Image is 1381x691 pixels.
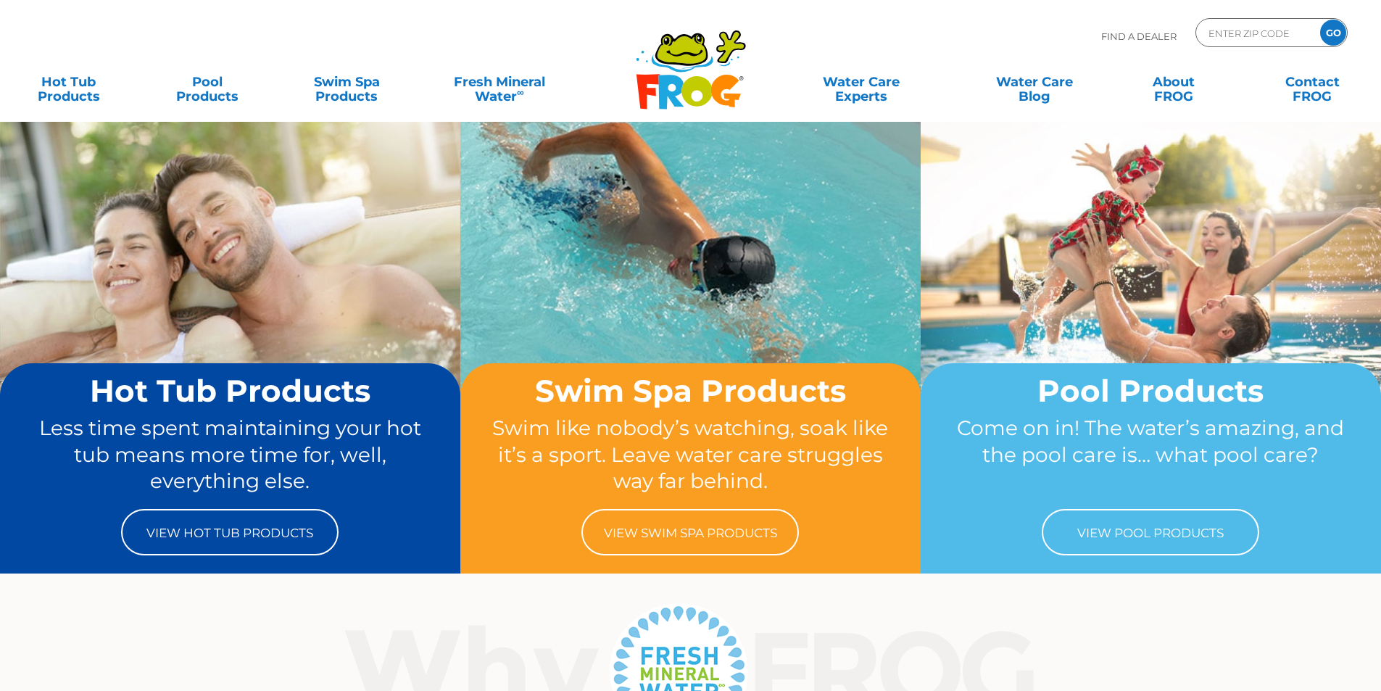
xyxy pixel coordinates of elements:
p: Less time spent maintaining your hot tub means more time for, well, everything else. [28,415,433,495]
a: View Swim Spa Products [581,509,799,555]
p: Come on in! The water’s amazing, and the pool care is… what pool care? [948,415,1353,495]
a: View Hot Tub Products [121,509,339,555]
a: Water CareBlog [980,67,1088,96]
a: Fresh MineralWater∞ [431,67,567,96]
a: AboutFROG [1119,67,1227,96]
h2: Swim Spa Products [488,374,893,407]
a: View Pool Products [1042,509,1259,555]
a: ContactFROG [1258,67,1367,96]
h2: Pool Products [948,374,1353,407]
img: home-banner-swim-spa-short [460,121,921,465]
p: Find A Dealer [1101,18,1177,54]
p: Swim like nobody’s watching, soak like it’s a sport. Leave water care struggles way far behind. [488,415,893,495]
a: Swim SpaProducts [293,67,401,96]
input: Zip Code Form [1207,22,1305,44]
input: GO [1320,20,1346,46]
a: Water CareExperts [774,67,949,96]
a: PoolProducts [154,67,262,96]
sup: ∞ [517,86,524,98]
h2: Hot Tub Products [28,374,433,407]
a: Hot TubProducts [14,67,123,96]
img: home-banner-pool-short [921,121,1381,465]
